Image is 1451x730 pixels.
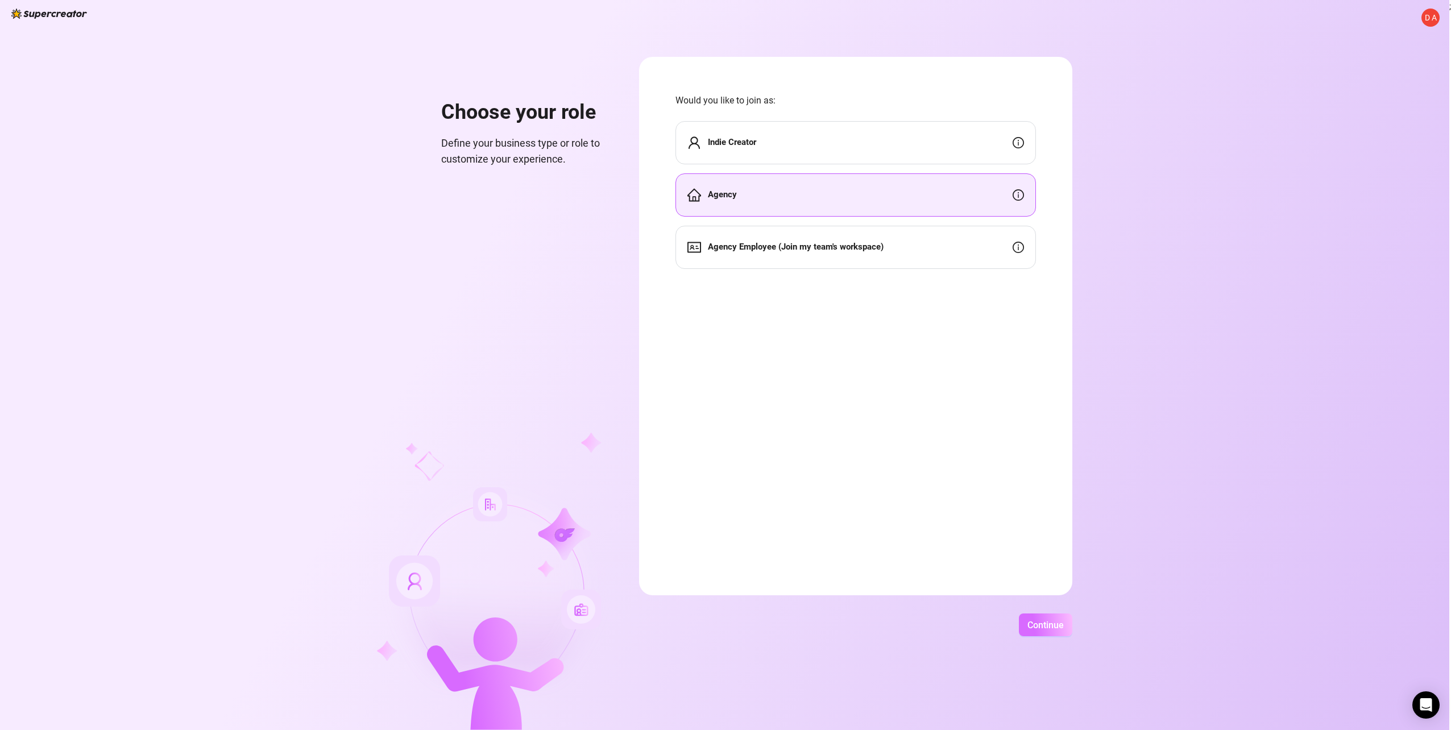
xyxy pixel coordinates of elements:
img: logo [11,9,87,19]
span: home [687,188,701,202]
span: idcard [687,240,701,254]
div: Open Intercom Messenger [1412,691,1440,719]
h1: Choose your role [441,100,612,125]
span: info-circle [1013,189,1024,201]
span: info-circle [1013,242,1024,253]
span: Continue [1027,620,1064,631]
strong: Agency [708,189,737,200]
button: Continue [1019,613,1072,636]
strong: Indie Creator [708,137,756,147]
strong: Agency Employee (Join my team's workspace) [708,242,884,252]
span: info-circle [1013,137,1024,148]
span: Define your business type or role to customize your experience. [441,135,612,168]
span: Would you like to join as: [675,93,1036,107]
span: user [687,136,701,150]
span: D A [1425,11,1437,24]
